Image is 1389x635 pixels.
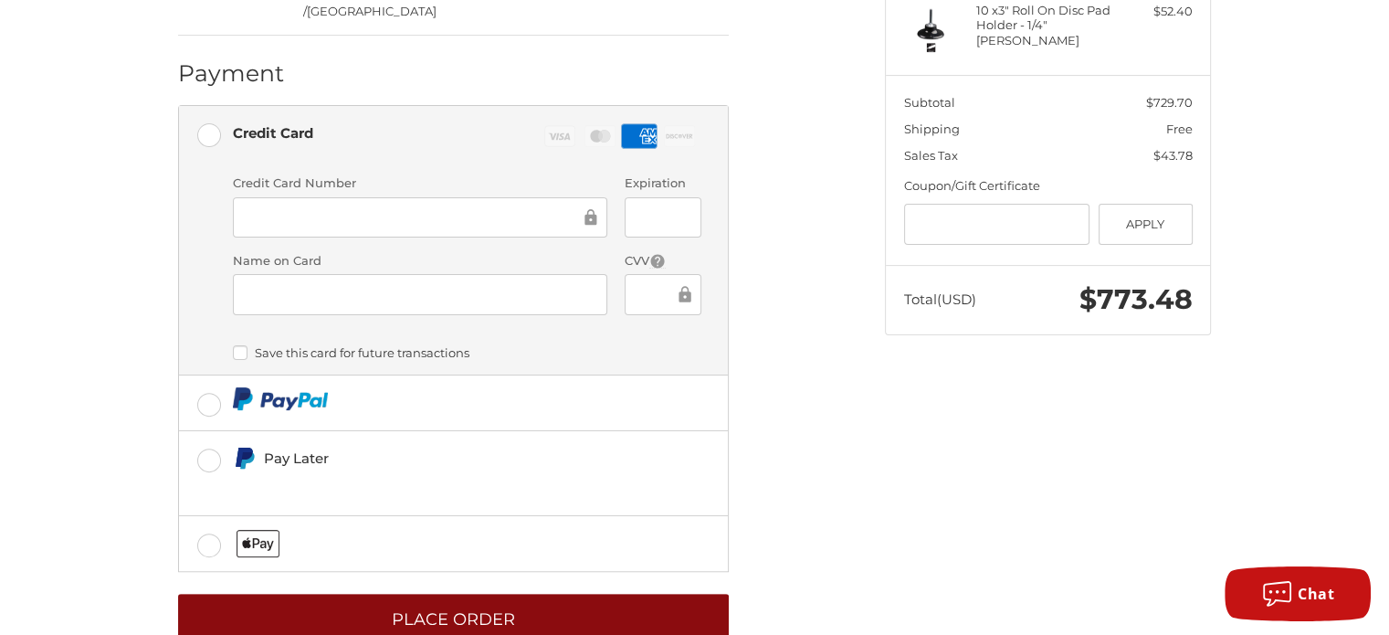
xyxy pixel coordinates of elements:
[637,206,688,228] iframe: Secure Credit Card Frame - Expiration Date
[1153,148,1193,163] span: $43.78
[1166,122,1193,136] span: Free
[976,3,1116,48] h4: 10 x 3" Roll On Disc Pad Holder - 1/4" [PERSON_NAME]
[904,95,955,110] span: Subtotal
[904,291,976,308] span: Total (USD)
[904,177,1193,196] div: Coupon/Gift Certificate
[233,118,313,148] div: Credit Card
[237,530,279,557] img: Applepay icon
[246,284,595,305] iframe: Secure Credit Card Frame - Cardholder Name
[1225,566,1371,621] button: Chat
[233,345,701,360] label: Save this card for future transactions
[904,148,958,163] span: Sales Tax
[1099,204,1193,245] button: Apply
[904,122,960,136] span: Shipping
[264,443,603,473] div: Pay Later
[233,387,329,410] img: PayPal icon
[307,4,437,18] span: [GEOGRAPHIC_DATA]
[246,206,581,228] iframe: Secure Credit Card Frame - Credit Card Number
[1121,3,1193,21] div: $52.40
[1146,95,1193,110] span: $729.70
[1298,584,1334,604] span: Chat
[233,252,607,270] label: Name on Card
[625,252,700,270] label: CVV
[625,175,700,193] label: Expiration
[637,284,674,305] iframe: Secure Credit Card Frame - CVV
[904,204,1090,245] input: Gift Certificate or Coupon Code
[233,447,256,470] img: Pay Later icon
[233,175,607,193] label: Credit Card Number
[1079,282,1193,316] span: $773.48
[233,478,604,493] iframe: PayPal Message 1
[178,59,285,88] h2: Payment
